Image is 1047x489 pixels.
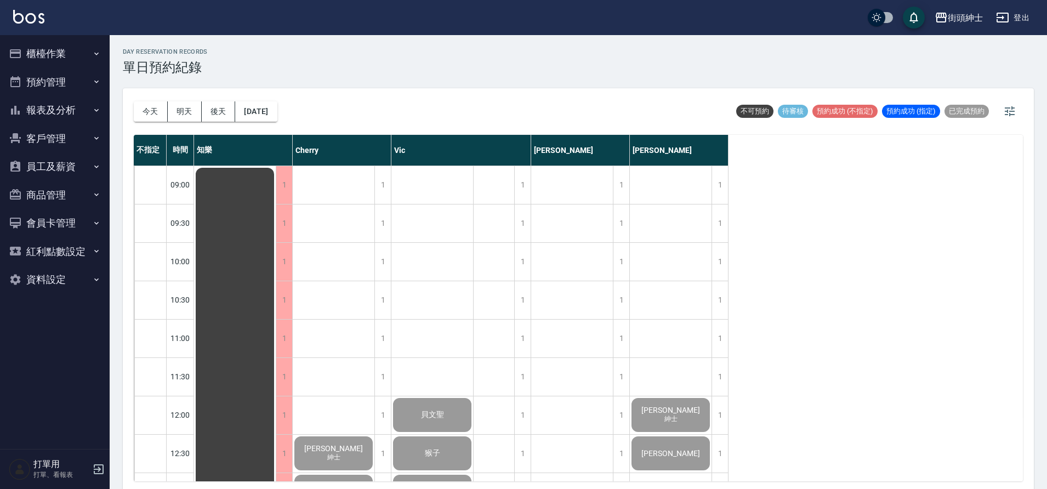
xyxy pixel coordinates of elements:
[276,396,292,434] div: 1
[992,8,1034,28] button: 登出
[930,7,987,29] button: 街頭紳士
[4,265,105,294] button: 資料設定
[235,101,277,122] button: [DATE]
[374,320,391,357] div: 1
[33,459,89,470] h5: 打單用
[514,435,531,473] div: 1
[374,435,391,473] div: 1
[4,152,105,181] button: 員工及薪資
[276,243,292,281] div: 1
[202,101,236,122] button: 後天
[374,243,391,281] div: 1
[4,39,105,68] button: 櫃檯作業
[276,281,292,319] div: 1
[4,237,105,266] button: 紅利點數設定
[423,448,442,458] span: 猴子
[712,281,728,319] div: 1
[276,435,292,473] div: 1
[514,243,531,281] div: 1
[302,444,365,453] span: [PERSON_NAME]
[167,319,194,357] div: 11:00
[4,68,105,96] button: 預約管理
[639,406,702,414] span: [PERSON_NAME]
[712,396,728,434] div: 1
[613,320,629,357] div: 1
[630,135,729,166] div: [PERSON_NAME]
[167,166,194,204] div: 09:00
[276,166,292,204] div: 1
[778,106,808,116] span: 待審核
[613,204,629,242] div: 1
[712,435,728,473] div: 1
[167,357,194,396] div: 11:30
[712,243,728,281] div: 1
[167,135,194,166] div: 時間
[33,470,89,480] p: 打單、看報表
[194,135,293,166] div: 知樂
[134,101,168,122] button: 今天
[662,414,680,424] span: 紳士
[9,458,31,480] img: Person
[167,396,194,434] div: 12:00
[167,242,194,281] div: 10:00
[167,434,194,473] div: 12:30
[4,209,105,237] button: 會員卡管理
[325,453,343,462] span: 紳士
[4,124,105,153] button: 客戶管理
[514,204,531,242] div: 1
[712,204,728,242] div: 1
[123,60,208,75] h3: 單日預約紀錄
[374,204,391,242] div: 1
[276,358,292,396] div: 1
[613,435,629,473] div: 1
[613,243,629,281] div: 1
[613,396,629,434] div: 1
[712,320,728,357] div: 1
[514,166,531,204] div: 1
[374,358,391,396] div: 1
[948,11,983,25] div: 街頭紳士
[134,135,167,166] div: 不指定
[639,449,702,458] span: [PERSON_NAME]
[944,106,989,116] span: 已完成預約
[882,106,940,116] span: 預約成功 (指定)
[514,358,531,396] div: 1
[276,204,292,242] div: 1
[293,135,391,166] div: Cherry
[531,135,630,166] div: [PERSON_NAME]
[419,410,446,420] span: 貝文聖
[123,48,208,55] h2: day Reservation records
[613,166,629,204] div: 1
[4,181,105,209] button: 商品管理
[903,7,925,29] button: save
[276,320,292,357] div: 1
[374,281,391,319] div: 1
[167,204,194,242] div: 09:30
[374,166,391,204] div: 1
[613,281,629,319] div: 1
[712,166,728,204] div: 1
[514,320,531,357] div: 1
[613,358,629,396] div: 1
[168,101,202,122] button: 明天
[736,106,773,116] span: 不可預約
[712,358,728,396] div: 1
[812,106,878,116] span: 預約成功 (不指定)
[514,281,531,319] div: 1
[167,281,194,319] div: 10:30
[374,396,391,434] div: 1
[13,10,44,24] img: Logo
[4,96,105,124] button: 報表及分析
[391,135,531,166] div: Vic
[514,396,531,434] div: 1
